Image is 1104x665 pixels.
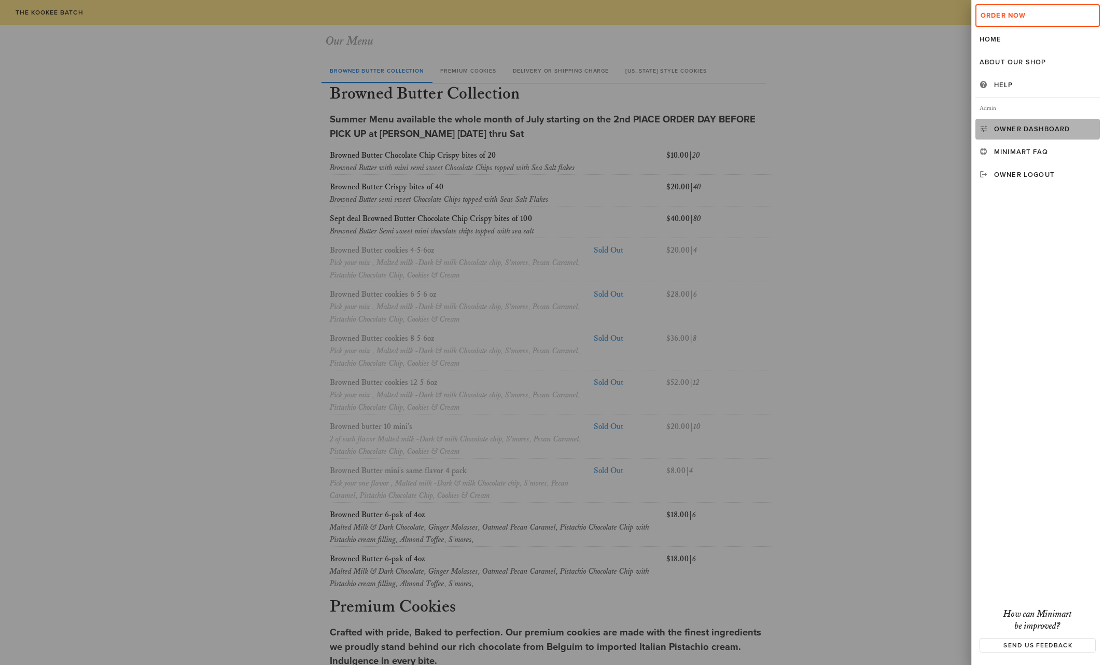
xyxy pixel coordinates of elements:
a: Owner Dashboard [975,119,1100,140]
h3: How can Minimart be improved? [980,608,1096,632]
a: Minimart FAQ [975,142,1100,162]
div: Owner Logout [994,171,1096,179]
div: Minimart FAQ [994,148,1096,156]
div: Help [994,81,1096,89]
div: Home [980,35,1096,44]
a: Home [975,29,1100,50]
a: Help [975,75,1100,95]
a: Send us Feedback [980,638,1096,653]
div: Owner Dashboard [994,125,1096,133]
div: About Our Shop [980,58,1096,66]
a: About Our Shop [975,52,1100,73]
a: Order Now [975,4,1100,27]
span: Send us Feedback [986,642,1088,649]
div: Admin [975,98,1100,119]
div: Order Now [981,11,1095,20]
